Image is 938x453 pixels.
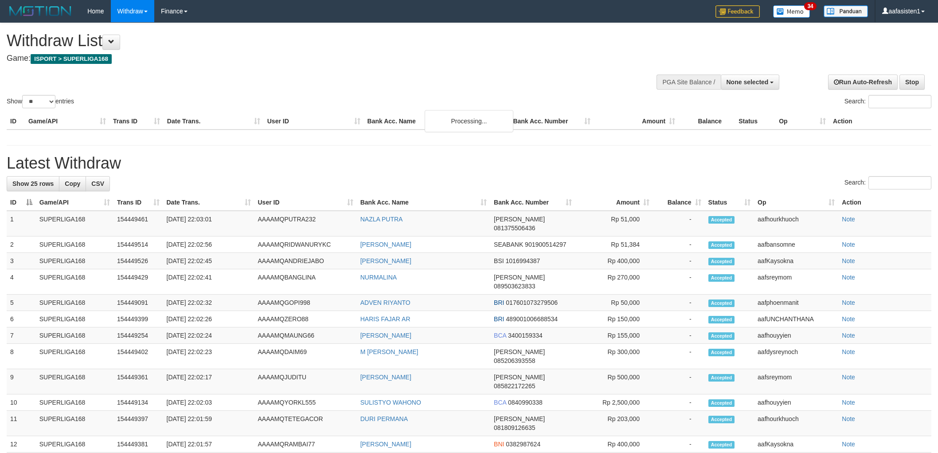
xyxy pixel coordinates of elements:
[7,236,36,253] td: 2
[254,269,357,295] td: AAAAMQBANGLINA
[754,369,838,394] td: aafsreymom
[163,436,254,453] td: [DATE] 22:01:57
[842,274,855,281] a: Note
[754,394,838,411] td: aafhouyyien
[7,4,74,18] img: MOTION_logo.png
[824,5,868,17] img: panduan.png
[25,113,109,130] th: Game/API
[7,394,36,411] td: 10
[653,194,705,211] th: Balance: activate to sort column ascending
[494,332,506,339] span: BCA
[575,344,653,369] td: Rp 300,000
[494,241,523,248] span: SEABANK
[490,194,575,211] th: Bank Acc. Number: activate to sort column ascending
[842,216,855,223] a: Note
[575,327,653,344] td: Rp 155,000
[254,327,357,344] td: AAAAMQMAUNG66
[31,54,112,64] span: ISPORT > SUPERLIGA168
[525,241,566,248] span: Copy 901900514297 to clipboard
[653,369,705,394] td: -
[360,332,411,339] a: [PERSON_NAME]
[506,299,558,306] span: Copy 017601073279506 to clipboard
[508,332,543,339] span: Copy 3400159334 to clipboard
[754,311,838,327] td: aafUNCHANTHANA
[91,180,104,187] span: CSV
[36,327,113,344] td: SUPERLIGA168
[36,411,113,436] td: SUPERLIGA168
[494,382,535,390] span: Copy 085822172265 to clipboard
[360,315,410,323] a: HARIS FAJAR AR
[657,75,720,90] div: PGA Site Balance /
[494,357,535,364] span: Copy 085206393558 to clipboard
[708,441,735,449] span: Accepted
[842,315,855,323] a: Note
[494,441,504,448] span: BNI
[653,394,705,411] td: -
[494,424,535,431] span: Copy 081809126635 to clipboard
[708,241,735,249] span: Accepted
[754,436,838,453] td: aafKaysokna
[708,274,735,282] span: Accepted
[754,236,838,253] td: aafbansomne
[494,257,504,264] span: BSI
[842,399,855,406] a: Note
[163,194,254,211] th: Date Trans.: activate to sort column ascending
[254,394,357,411] td: AAAAMQYORKL555
[36,369,113,394] td: SUPERLIGA168
[842,415,855,422] a: Note
[360,415,408,422] a: DURI PERMANA
[653,436,705,453] td: -
[7,295,36,311] td: 5
[509,113,594,130] th: Bank Acc. Number
[7,253,36,269] td: 3
[653,269,705,295] td: -
[113,295,163,311] td: 154449091
[575,236,653,253] td: Rp 51,384
[7,113,25,130] th: ID
[7,411,36,436] td: 11
[575,394,653,411] td: Rp 2,500,000
[842,299,855,306] a: Note
[86,176,110,191] a: CSV
[754,411,838,436] td: aafhourkhuoch
[653,211,705,236] td: -
[113,211,163,236] td: 154449461
[575,311,653,327] td: Rp 150,000
[65,180,80,187] span: Copy
[254,411,357,436] td: AAAAMQTETEGACOR
[360,299,410,306] a: ADVEN RIYANTO
[679,113,735,130] th: Balance
[653,295,705,311] td: -
[7,211,36,236] td: 1
[494,374,545,381] span: [PERSON_NAME]
[708,349,735,356] span: Accepted
[7,369,36,394] td: 9
[113,236,163,253] td: 154449514
[842,241,855,248] a: Note
[163,369,254,394] td: [DATE] 22:02:17
[842,374,855,381] a: Note
[254,211,357,236] td: AAAAMQPUTRA232
[575,411,653,436] td: Rp 203,000
[7,311,36,327] td: 6
[708,332,735,340] span: Accepted
[653,253,705,269] td: -
[36,311,113,327] td: SUPERLIGA168
[360,348,418,355] a: M [PERSON_NAME]
[113,194,163,211] th: Trans ID: activate to sort column ascending
[360,399,421,406] a: SULISTYO WAHONO
[494,415,545,422] span: [PERSON_NAME]
[506,257,540,264] span: Copy 1016994387 to clipboard
[705,194,754,211] th: Status: activate to sort column ascending
[653,236,705,253] td: -
[7,176,59,191] a: Show 25 rows
[254,295,357,311] td: AAAAMQGOPI998
[36,194,113,211] th: Game/API: activate to sort column ascending
[113,411,163,436] td: 154449397
[163,327,254,344] td: [DATE] 22:02:24
[7,95,74,108] label: Show entries
[829,113,931,130] th: Action
[163,211,254,236] td: [DATE] 22:03:01
[163,394,254,411] td: [DATE] 22:02:03
[844,176,931,189] label: Search:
